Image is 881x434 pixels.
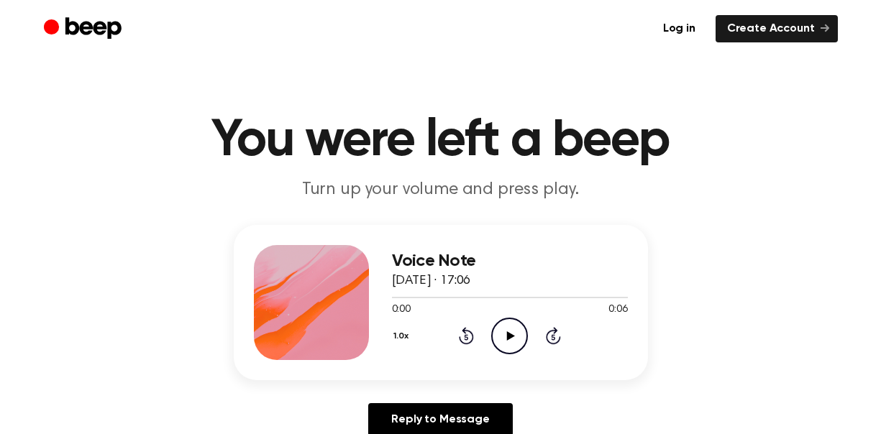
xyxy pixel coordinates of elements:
h3: Voice Note [392,251,628,271]
span: 0:00 [392,303,411,318]
p: Turn up your volume and press play. [165,178,717,202]
h1: You were left a beep [73,115,809,167]
a: Create Account [716,15,838,42]
a: Log in [652,15,707,42]
a: Beep [44,15,125,43]
span: [DATE] · 17:06 [392,274,471,287]
button: 1.0x [392,324,414,348]
span: 0:06 [608,303,627,318]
